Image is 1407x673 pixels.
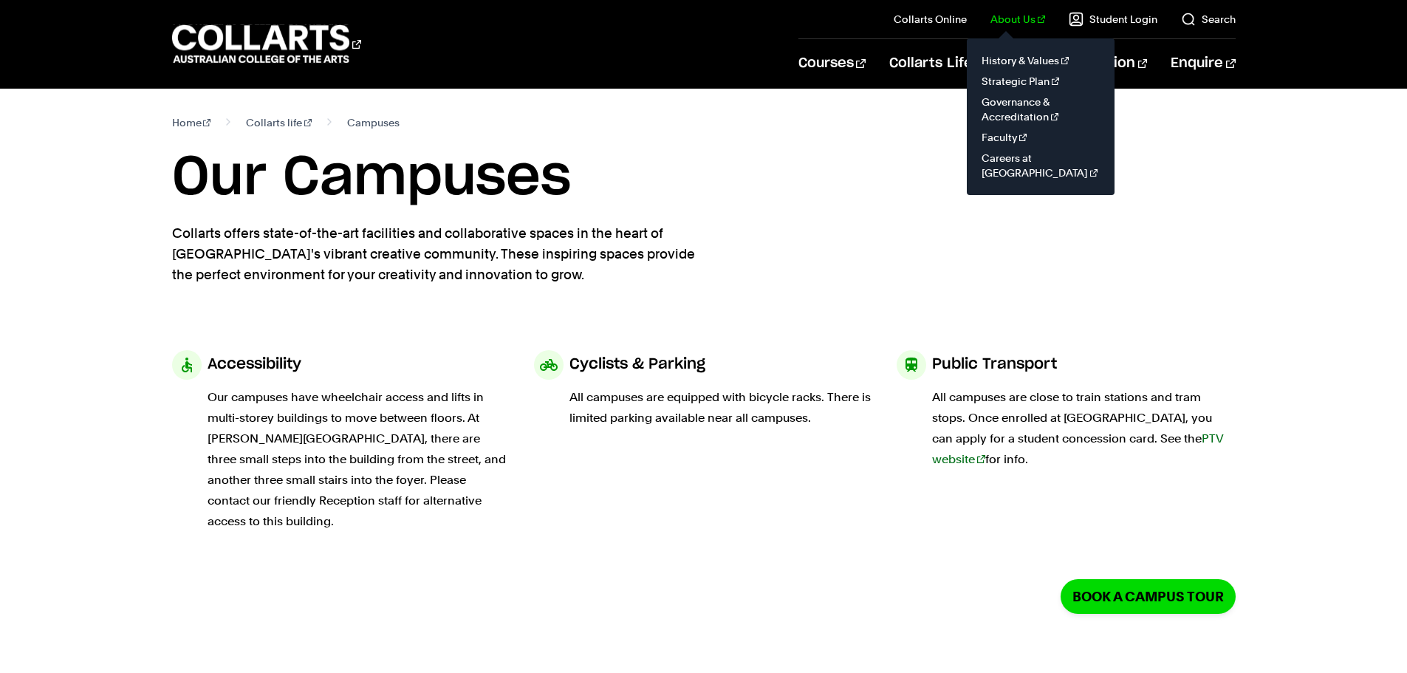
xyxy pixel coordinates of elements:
a: Home [172,112,211,133]
a: PTV website [932,431,1223,466]
a: Search [1181,12,1236,27]
a: Careers at [GEOGRAPHIC_DATA] [979,148,1103,183]
p: Our campuses have wheelchair access and lifts in multi-storey buildings to move between floors. A... [208,387,511,532]
h1: Our Campuses [172,145,1236,211]
span: Campuses [347,112,400,133]
a: Student Login [1069,12,1157,27]
h3: Accessibility [208,350,301,378]
a: Enquire [1171,39,1235,88]
a: Book a Campus Tour [1061,579,1236,614]
a: Governance & Accreditation [979,92,1103,127]
a: Collarts life [246,112,312,133]
a: History & Values [979,50,1103,71]
a: Courses [798,39,866,88]
h3: Cyclists & Parking [569,350,705,378]
h3: Public Transport [932,350,1057,378]
a: Faculty [979,127,1103,148]
a: Collarts Life [889,39,985,88]
a: Strategic Plan [979,71,1103,92]
div: Go to homepage [172,23,361,65]
p: Collarts offers state-of-the-art facilities and collaborative spaces in the heart of [GEOGRAPHIC_... [172,223,711,285]
a: About Us [990,12,1045,27]
p: All campuses are equipped with bicycle racks. There is limited parking available near all campuses. [569,387,873,428]
p: All campuses are close to train stations and tram stops. Once enrolled at [GEOGRAPHIC_DATA], you ... [932,387,1236,470]
a: Collarts Online [894,12,967,27]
